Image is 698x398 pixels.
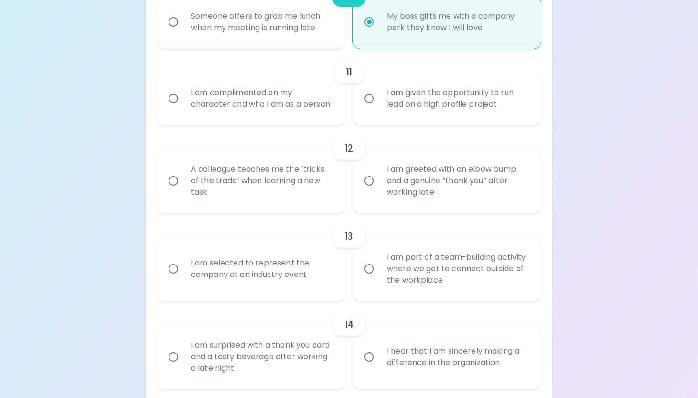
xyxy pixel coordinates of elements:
div: I am greeted with an elbow bump and a genuine “thank you” after working late [379,152,536,210]
div: choice-group-check [157,125,541,213]
h6: 12 [344,141,353,156]
h6: 14 [344,317,354,332]
div: choice-group-check [157,301,541,389]
div: choice-group-check [157,49,541,125]
div: I hear that I am sincerely making a difference in the organization [379,334,536,380]
div: A colleague teaches me the ‘tricks of the trade’ when learning a new task [183,152,340,210]
div: I am surprised with a thank you card and a tasty beverage after working a late night [183,328,340,386]
div: I am given the opportunity to run lead on a high profile project [379,76,536,122]
div: choice-group-check [157,213,541,301]
div: I am complimented on my character and who I am as a person [183,76,340,122]
div: I am part of a team-building activity where we get to connect outside of the workplace [379,240,536,298]
h6: 13 [344,229,353,244]
h6: 11 [346,64,352,79]
div: I am selected to represent the company at an industry event [183,246,340,292]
